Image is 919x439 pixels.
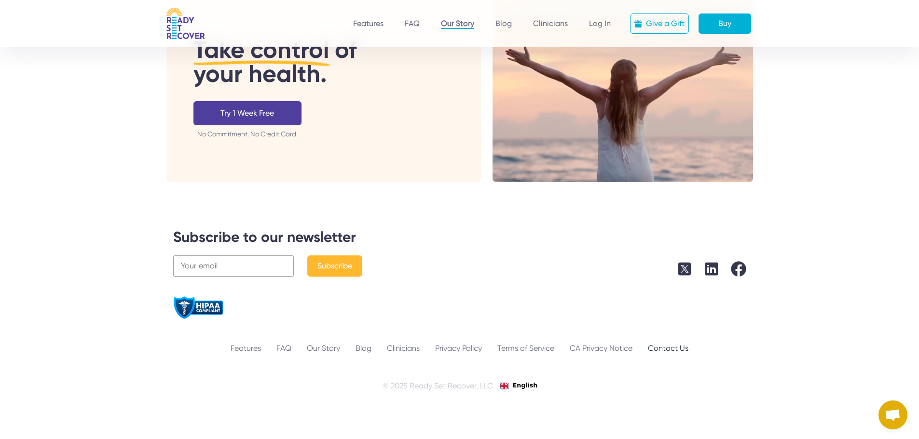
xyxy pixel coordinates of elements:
[533,19,568,28] a: Clinicians
[500,381,538,390] a: English
[731,261,746,277] img: Fb icn
[299,343,348,354] a: Our Story
[704,261,719,277] img: Linkedin icn
[878,400,907,429] a: Open chat
[493,377,544,395] div: Language Switcher
[699,13,751,34] a: Buy
[173,296,223,319] img: Hipaa
[441,19,474,29] a: Our Story
[562,343,640,354] a: CA Privacy Notice
[490,343,562,354] a: Terms of Service
[348,343,379,354] a: Blog
[193,38,440,86] div: of your health.
[500,383,508,389] img: English flag
[353,19,384,28] a: Features
[193,129,302,139] div: No Commitment. No Credit Card.
[383,380,493,392] div: © 2025 Ready Set Recover, LLC
[166,8,205,40] img: RSR
[495,19,512,28] a: Blog
[646,18,685,29] div: Give a Gift
[193,54,335,72] img: Line
[427,343,490,354] a: Privacy Policy
[379,343,427,354] a: Clinicians
[193,35,335,64] span: Take control
[589,19,611,28] a: Log In
[677,261,692,277] img: X icn
[193,101,302,125] a: Try 1 Week Free
[630,13,689,34] a: Give a Gift
[405,19,420,28] a: FAQ
[718,18,731,29] div: Buy
[223,343,269,354] a: Features
[269,343,299,354] a: FAQ
[173,228,362,246] div: Subscribe to our newsletter
[307,255,362,277] button: Subscribe
[640,343,696,354] div: Contact Us
[493,377,544,395] div: Language selected: English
